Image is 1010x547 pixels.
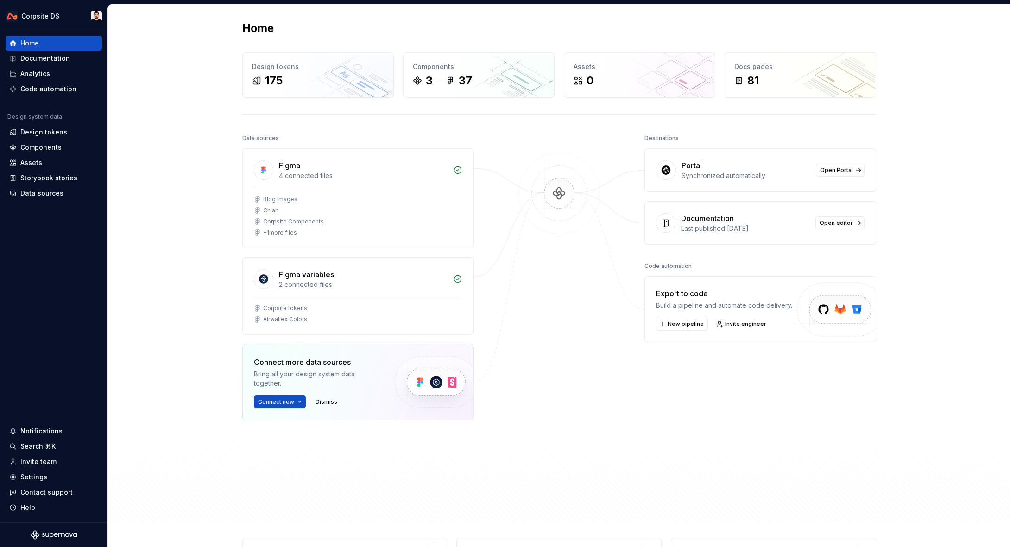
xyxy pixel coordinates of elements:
[6,36,102,51] a: Home
[242,132,279,145] div: Data sources
[816,164,865,177] a: Open Portal
[564,52,715,98] a: Assets0
[20,472,47,482] div: Settings
[682,171,810,180] div: Synchronized automatically
[2,6,106,26] button: Corpsite DSCh'an
[279,269,334,280] div: Figma variables
[263,229,297,236] div: + 1 more files
[254,369,379,388] div: Bring all your design system data together.
[20,84,76,94] div: Code automation
[252,62,384,71] div: Design tokens
[734,62,866,71] div: Docs pages
[20,442,56,451] div: Search ⌘K
[20,127,67,137] div: Design tokens
[725,52,876,98] a: Docs pages81
[6,485,102,500] button: Contact support
[279,160,300,171] div: Figma
[6,82,102,96] a: Code automation
[20,503,35,512] div: Help
[265,73,283,88] div: 175
[6,11,18,22] img: 0733df7c-e17f-4421-95a9-ced236ef1ff0.png
[656,301,792,310] div: Build a pipeline and automate code delivery.
[263,305,307,312] div: Corpsite tokens
[279,171,448,180] div: 4 connected files
[20,69,50,78] div: Analytics
[747,73,759,88] div: 81
[20,488,73,497] div: Contact support
[713,318,770,331] a: Invite engineer
[20,426,63,436] div: Notifications
[413,62,545,71] div: Components
[6,424,102,439] button: Notifications
[668,320,704,328] span: New pipeline
[681,213,734,224] div: Documentation
[6,66,102,81] a: Analytics
[20,457,57,466] div: Invite team
[242,148,474,248] a: Figma4 connected filesBlog ImagesCh'anCorpsite Components+1more files
[6,186,102,201] a: Data sources
[311,395,341,408] button: Dismiss
[91,11,102,22] img: Ch'an
[682,160,702,171] div: Portal
[6,439,102,454] button: Search ⌘K
[681,224,810,233] div: Last published [DATE]
[20,158,42,167] div: Assets
[725,320,766,328] span: Invite engineer
[815,216,865,229] a: Open editor
[656,288,792,299] div: Export to code
[31,530,77,540] svg: Supernova Logo
[459,73,472,88] div: 37
[6,171,102,185] a: Storybook stories
[820,166,853,174] span: Open Portal
[263,196,297,203] div: Blog Images
[574,62,706,71] div: Assets
[21,12,59,21] div: Corpsite DS
[7,113,62,121] div: Design system data
[254,395,306,408] button: Connect new
[242,257,474,335] a: Figma variables2 connected filesCorpsite tokensAirwallex Colors
[316,398,337,406] span: Dismiss
[587,73,593,88] div: 0
[279,280,448,289] div: 2 connected files
[20,173,77,183] div: Storybook stories
[6,140,102,155] a: Components
[6,51,102,66] a: Documentation
[426,73,433,88] div: 3
[403,52,555,98] a: Components337
[20,38,39,48] div: Home
[242,21,274,36] h2: Home
[263,207,278,214] div: Ch'an
[644,260,692,273] div: Code automation
[20,54,70,63] div: Documentation
[6,500,102,515] button: Help
[6,470,102,484] a: Settings
[6,454,102,469] a: Invite team
[242,52,394,98] a: Design tokens175
[656,318,708,331] button: New pipeline
[263,316,307,323] div: Airwallex Colors
[6,155,102,170] a: Assets
[254,356,379,368] div: Connect more data sources
[263,218,324,225] div: Corpsite Components
[20,143,62,152] div: Components
[6,125,102,140] a: Design tokens
[644,132,679,145] div: Destinations
[820,219,853,227] span: Open editor
[258,398,294,406] span: Connect new
[20,189,63,198] div: Data sources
